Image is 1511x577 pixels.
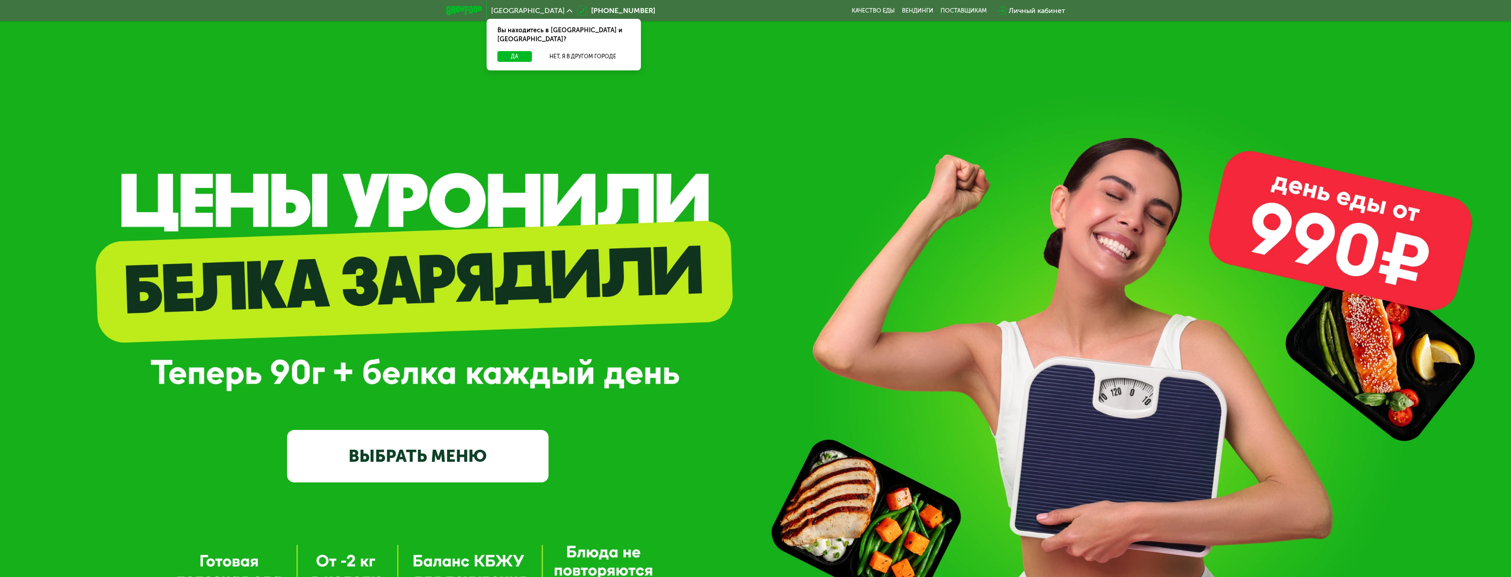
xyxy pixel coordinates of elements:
a: Качество еды [852,7,895,14]
button: Да [497,51,532,62]
a: Вендинги [902,7,933,14]
div: Личный кабинет [1009,5,1065,16]
a: [PHONE_NUMBER] [577,5,655,16]
div: поставщикам [941,7,987,14]
span: [GEOGRAPHIC_DATA] [491,7,565,14]
div: Вы находитесь в [GEOGRAPHIC_DATA] и [GEOGRAPHIC_DATA]? [487,19,641,51]
button: Нет, я в другом городе [536,51,630,62]
a: ВЫБРАТЬ МЕНЮ [287,430,549,482]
